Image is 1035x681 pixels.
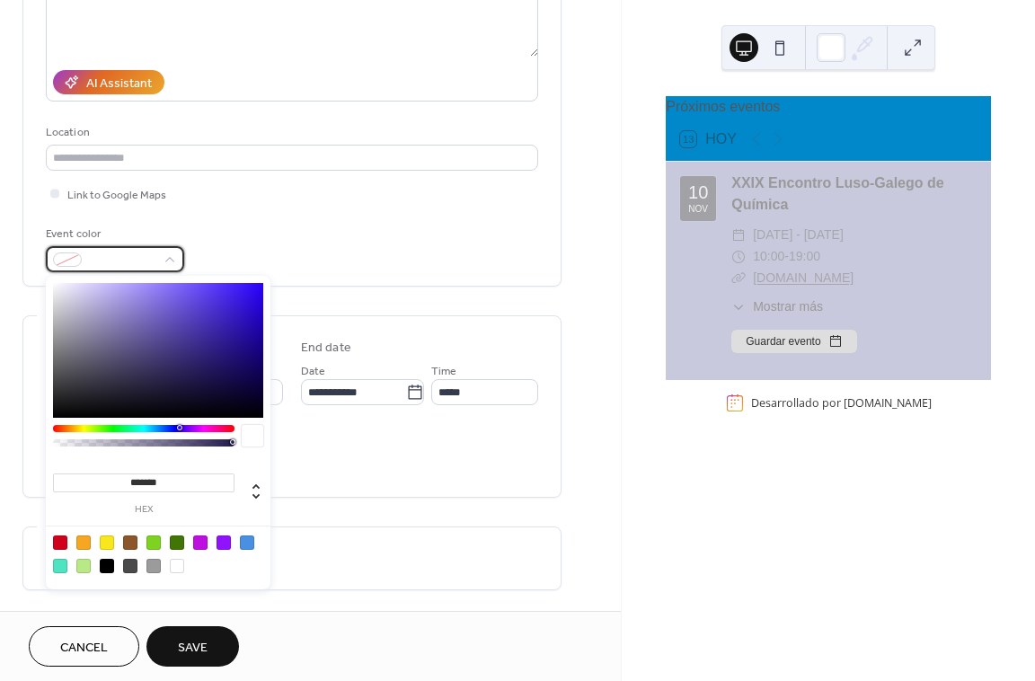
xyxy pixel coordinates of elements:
[731,246,746,268] div: ​
[46,123,535,142] div: Location
[53,535,67,550] div: #D0021B
[751,395,932,411] div: Desarrollado por
[53,70,164,94] button: AI Assistant
[100,535,114,550] div: #F8E71C
[100,559,114,573] div: #000000
[753,225,844,246] span: [DATE] - [DATE]
[178,639,208,658] span: Save
[146,626,239,667] button: Save
[688,183,708,201] div: 10
[86,75,152,93] div: AI Assistant
[784,246,789,268] span: -
[789,246,820,268] span: 19:00
[146,559,161,573] div: #9B9B9B
[731,330,856,353] button: Guardar evento
[170,559,184,573] div: #FFFFFF
[731,175,943,212] a: XXIX Encontro Luso-Galego de Química
[53,559,67,573] div: #50E3C2
[731,297,823,316] button: ​Mostrar más
[46,225,181,243] div: Event color
[731,225,746,246] div: ​
[688,205,708,214] div: nov
[217,535,231,550] div: #9013FE
[123,559,137,573] div: #4A4A4A
[240,535,254,550] div: #4A90E2
[76,535,91,550] div: #F5A623
[193,535,208,550] div: #BD10E0
[170,535,184,550] div: #417505
[753,246,784,268] span: 10:00
[67,186,166,205] span: Link to Google Maps
[29,626,139,667] button: Cancel
[753,270,854,285] a: [DOMAIN_NAME]
[301,339,351,358] div: End date
[753,297,823,316] span: Mostrar más
[431,362,456,381] span: Time
[666,96,991,118] div: Próximos eventos
[731,268,746,289] div: ​
[731,297,746,316] div: ​
[146,535,161,550] div: #7ED321
[53,505,234,515] label: hex
[60,639,108,658] span: Cancel
[123,535,137,550] div: #8B572A
[844,395,932,411] a: [DOMAIN_NAME]
[76,559,91,573] div: #B8E986
[301,362,325,381] span: Date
